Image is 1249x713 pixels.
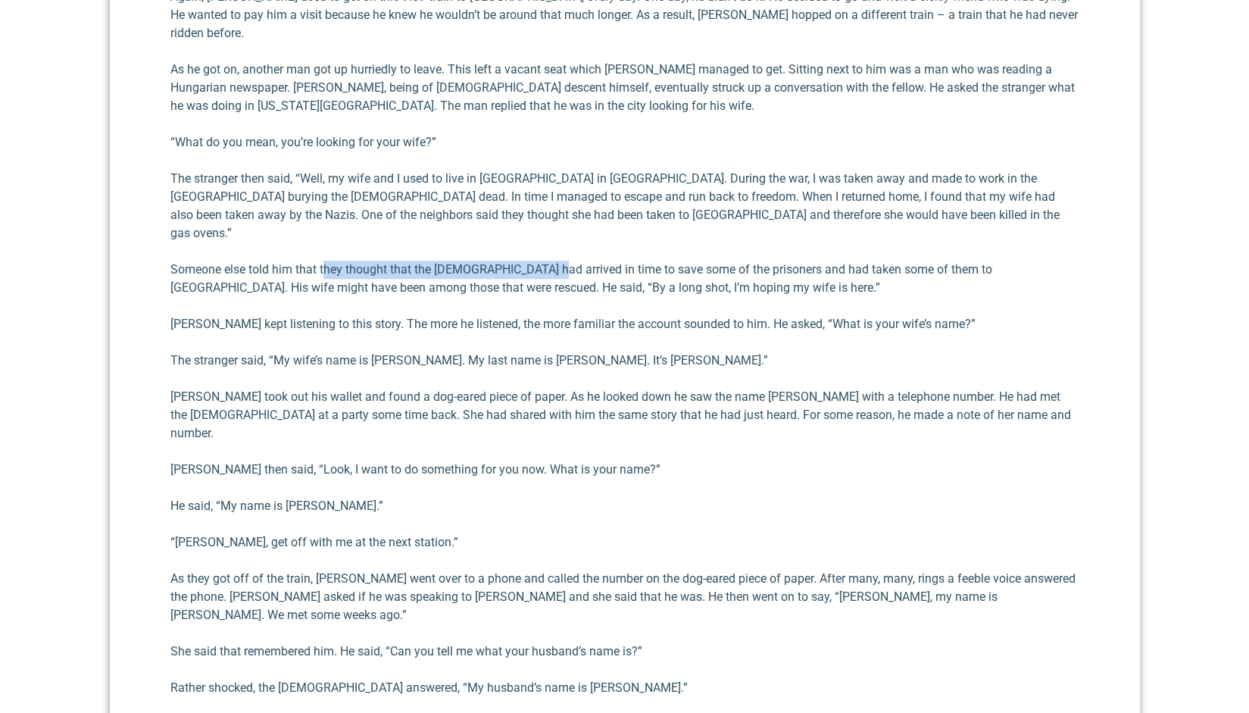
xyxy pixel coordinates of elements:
[170,643,1079,661] p: She said that remembered him. He said, “Can you tell me what your husband’s name is?”
[170,352,1079,370] p: The stranger said, “My wife’s name is [PERSON_NAME]. My last name is [PERSON_NAME]. It’s [PERSON_...
[170,388,1079,442] p: [PERSON_NAME] took out his wallet and found a dog-eared piece of paper. As he looked down he saw ...
[170,315,1079,333] p: [PERSON_NAME] kept listening to this story. The more he listened, the more familiar the account s...
[170,679,1079,697] p: Rather shocked, the [DEMOGRAPHIC_DATA] answered, “My husband’s name is [PERSON_NAME].”
[170,570,1079,624] p: As they got off of the train, [PERSON_NAME] went over to a phone and called the number on the dog...
[170,533,1079,552] p: “[PERSON_NAME], get off with me at the next station.”
[170,497,1079,515] p: He said, “My name is [PERSON_NAME].”
[170,61,1079,115] p: As he got on, another man got up hurriedly to leave. This left a vacant seat which [PERSON_NAME] ...
[170,261,1079,297] p: Someone else told him that they thought that the [DEMOGRAPHIC_DATA] had arrived in time to save s...
[170,133,1079,152] p: “What do you mean, you’re looking for your wife?”
[170,461,1079,479] p: [PERSON_NAME] then said, “Look, I want to do something for you now. What is your name?”
[170,170,1079,242] p: The stranger then said, “Well, my wife and I used to live in [GEOGRAPHIC_DATA] in [GEOGRAPHIC_DAT...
